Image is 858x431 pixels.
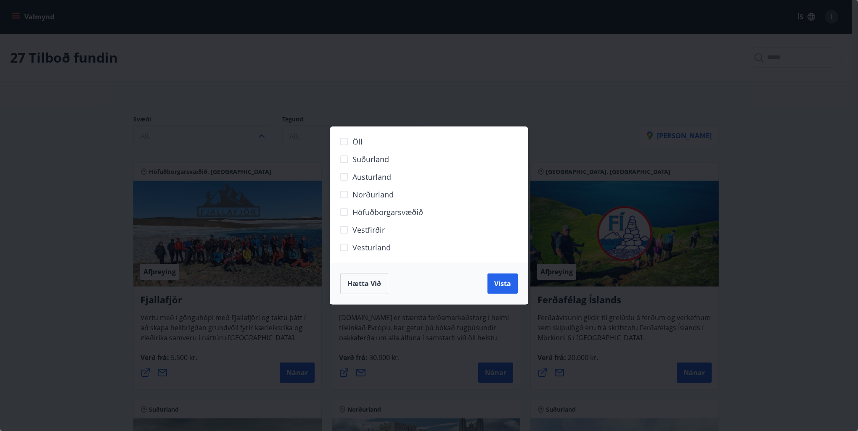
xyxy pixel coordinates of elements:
[352,242,391,253] span: Vesturland
[340,273,388,294] button: Hætta við
[352,136,363,147] span: Öll
[352,189,394,200] span: Norðurland
[347,279,381,288] span: Hætta við
[352,207,423,218] span: Höfuðborgarsvæðið
[494,279,511,288] span: Vista
[352,171,391,182] span: Austurland
[352,154,389,165] span: Suðurland
[352,224,385,235] span: Vestfirðir
[487,273,518,294] button: Vista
